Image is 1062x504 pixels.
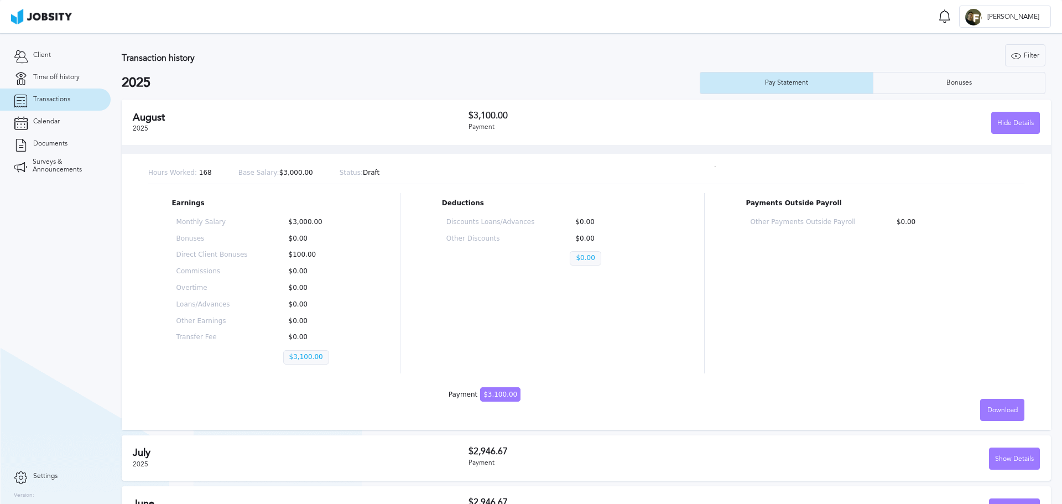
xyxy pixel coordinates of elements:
[14,492,34,499] label: Version:
[468,111,754,121] h3: $3,100.00
[1006,45,1045,67] div: Filter
[33,74,80,81] span: Time off history
[468,459,754,467] div: Payment
[133,112,468,123] h2: August
[122,75,700,91] h2: 2025
[446,235,535,243] p: Other Discounts
[148,169,197,176] span: Hours Worked:
[442,200,663,207] p: Deductions
[980,399,1024,421] button: Download
[283,284,355,292] p: $0.00
[468,123,754,131] div: Payment
[148,169,212,177] p: 168
[891,219,996,226] p: $0.00
[283,318,355,325] p: $0.00
[987,407,1018,414] span: Download
[283,219,355,226] p: $3,000.00
[33,472,58,480] span: Settings
[172,200,359,207] p: Earnings
[965,9,982,25] div: D
[873,72,1046,94] button: Bonuses
[133,124,148,132] span: 2025
[468,446,754,456] h3: $2,946.67
[33,51,51,59] span: Client
[700,72,873,94] button: Pay Statement
[283,350,329,365] p: $3,100.00
[750,219,855,226] p: Other Payments Outside Payroll
[941,79,977,87] div: Bonuses
[570,235,658,243] p: $0.00
[283,334,355,341] p: $0.00
[176,301,248,309] p: Loans/Advances
[176,284,248,292] p: Overtime
[176,318,248,325] p: Other Earnings
[990,448,1039,470] div: Show Details
[176,219,248,226] p: Monthly Salary
[989,448,1040,470] button: Show Details
[283,235,355,243] p: $0.00
[238,169,313,177] p: $3,000.00
[176,334,248,341] p: Transfer Fee
[283,301,355,309] p: $0.00
[570,219,658,226] p: $0.00
[340,169,363,176] span: Status:
[449,391,520,399] div: Payment
[11,9,72,24] img: ab4bad089aa723f57921c736e9817d99.png
[33,158,97,174] span: Surveys & Announcements
[340,169,380,177] p: Draft
[991,112,1040,134] button: Hide Details
[982,13,1045,21] span: [PERSON_NAME]
[176,235,248,243] p: Bonuses
[176,251,248,259] p: Direct Client Bonuses
[1005,44,1045,66] button: Filter
[133,460,148,468] span: 2025
[746,200,1001,207] p: Payments Outside Payroll
[480,387,520,402] span: $3,100.00
[133,447,468,459] h2: July
[283,268,355,276] p: $0.00
[122,53,627,63] h3: Transaction history
[33,96,70,103] span: Transactions
[283,251,355,259] p: $100.00
[238,169,279,176] span: Base Salary:
[446,219,535,226] p: Discounts Loans/Advances
[959,6,1051,28] button: D[PERSON_NAME]
[33,140,67,148] span: Documents
[570,251,601,266] p: $0.00
[176,268,248,276] p: Commissions
[759,79,814,87] div: Pay Statement
[33,118,60,126] span: Calendar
